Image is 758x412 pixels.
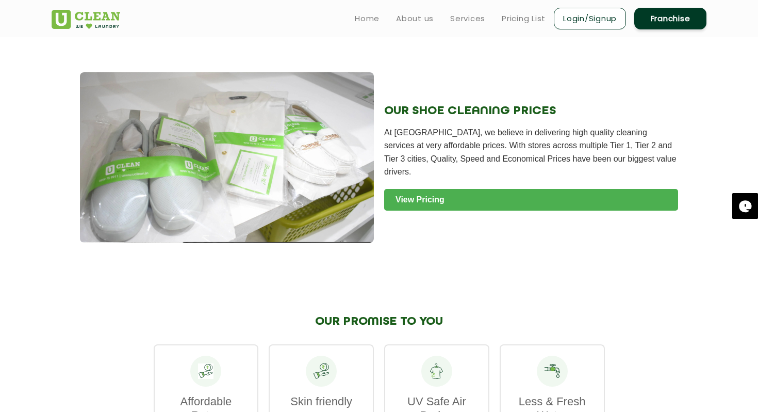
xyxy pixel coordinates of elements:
[554,8,626,29] a: Login/Signup
[384,189,678,211] a: View Pricing
[396,12,434,25] a: About us
[502,12,546,25] a: Pricing List
[384,126,678,179] p: At [GEOGRAPHIC_DATA], we believe in delivering high quality cleaning services at very affordable ...
[80,72,374,243] img: Shoe Cleaning Service
[384,104,678,118] h2: OUR SHOE CLEANING PRICES
[450,12,485,25] a: Services
[355,12,380,25] a: Home
[634,8,706,29] a: Franchise
[154,315,605,328] h2: OUR PROMISE TO YOU
[52,10,120,29] img: UClean Laundry and Dry Cleaning
[280,394,362,408] p: Skin friendly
